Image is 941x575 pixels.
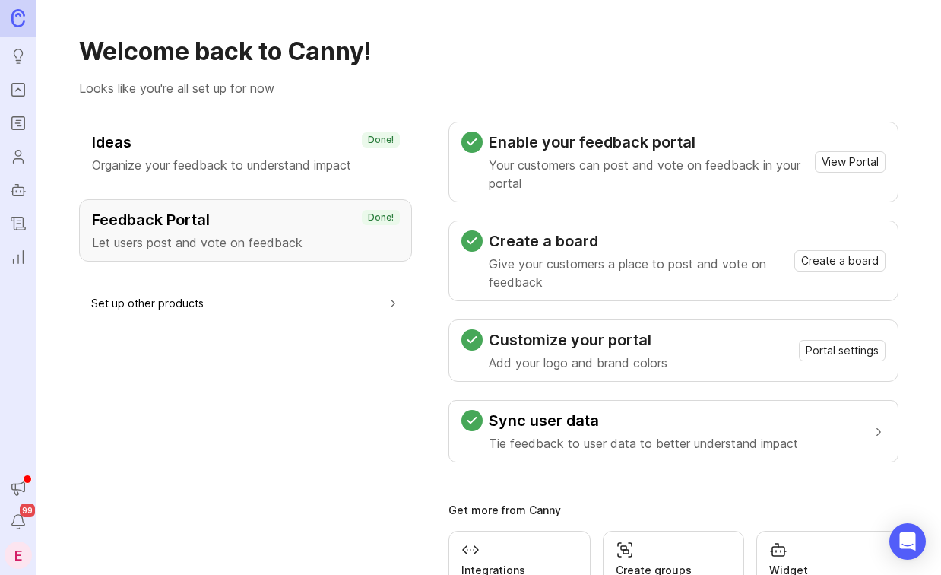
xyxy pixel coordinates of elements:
[489,354,667,372] p: Add your logo and brand colors
[92,233,399,252] p: Let users post and vote on feedback
[889,523,926,560] div: Open Intercom Messenger
[461,401,886,462] button: Sync user dataTie feedback to user data to better understand impact
[489,434,798,453] p: Tie feedback to user data to better understand impact
[5,76,32,103] a: Portal
[489,156,809,192] p: Your customers can post and vote on feedback in your portal
[20,504,35,517] span: 99
[11,9,25,27] img: Canny Home
[801,253,879,268] span: Create a board
[92,156,399,174] p: Organize your feedback to understand impact
[799,340,886,361] button: Portal settings
[5,43,32,70] a: Ideas
[5,475,32,502] button: Announcements
[448,505,898,516] div: Get more from Canny
[368,211,394,224] p: Done!
[92,132,399,153] h3: Ideas
[79,122,412,184] button: IdeasOrganize your feedback to understand impactDone!
[489,230,788,252] h3: Create a board
[79,37,898,67] h1: Welcome back to Canny!
[489,255,788,291] p: Give your customers a place to post and vote on feedback
[794,250,886,272] button: Create a board
[79,79,898,97] p: Looks like you're all set up for now
[5,143,32,170] a: Users
[489,329,667,351] h3: Customize your portal
[5,243,32,271] a: Reporting
[489,132,809,153] h3: Enable your feedback portal
[5,110,32,137] a: Roadmaps
[5,542,32,569] button: E
[92,209,399,230] h3: Feedback Portal
[79,199,412,262] button: Feedback PortalLet users post and vote on feedbackDone!
[806,343,879,358] span: Portal settings
[5,176,32,204] a: Autopilot
[5,508,32,535] button: Notifications
[815,151,886,173] button: View Portal
[91,286,400,320] button: Set up other products
[5,210,32,237] a: Changelog
[822,154,879,170] span: View Portal
[368,134,394,146] p: Done!
[489,410,798,431] h3: Sync user data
